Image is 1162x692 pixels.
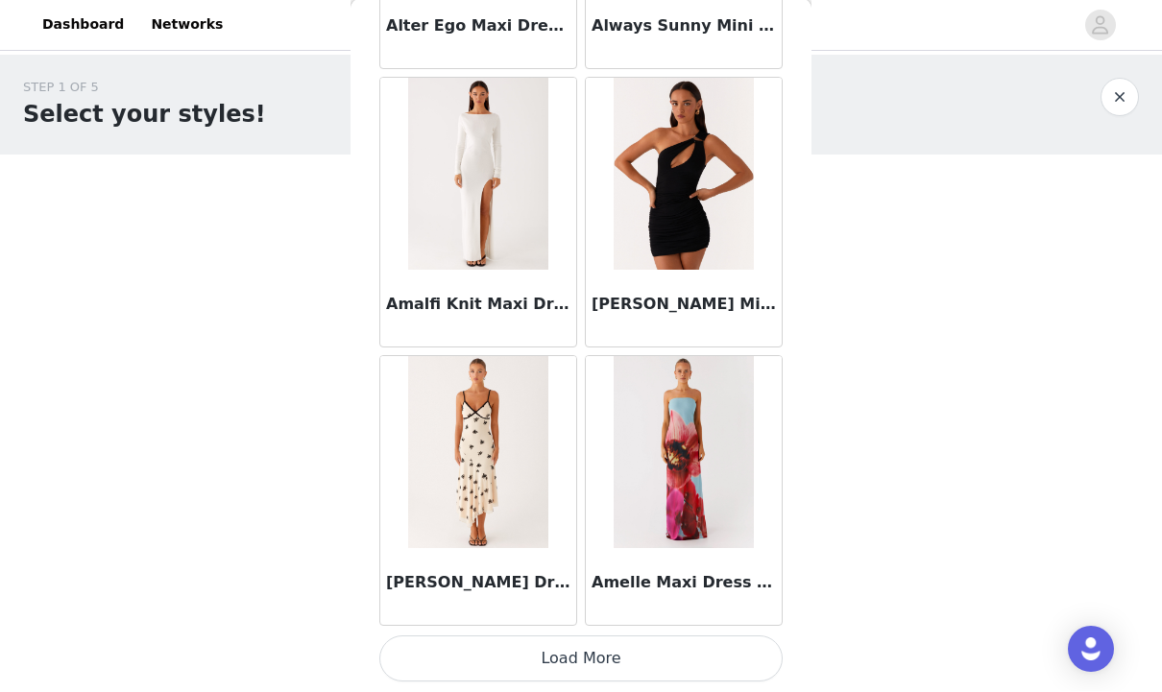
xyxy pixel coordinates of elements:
[1091,11,1109,41] div: avatar
[592,294,776,317] h3: [PERSON_NAME] Mini Dress - Black
[614,357,753,549] img: Amelle Maxi Dress - Turquoise Bloom
[1068,627,1114,673] div: Open Intercom Messenger
[386,572,570,595] h3: [PERSON_NAME] Dress - Nude
[386,294,570,317] h3: Amalfi Knit Maxi Dress - White
[31,4,135,47] a: Dashboard
[592,15,776,38] h3: Always Sunny Mini Dress - White Floral
[408,79,547,271] img: Amalfi Knit Maxi Dress - White
[379,636,783,682] button: Load More
[139,4,234,47] a: Networks
[23,79,266,98] div: STEP 1 OF 5
[386,15,570,38] h3: Alter Ego Maxi Dress - Pink
[23,98,266,132] h1: Select your styles!
[592,572,776,595] h3: Amelle Maxi Dress - Turquoise Bloom
[614,79,753,271] img: Amanda Mini Dress - Black
[408,357,547,549] img: Amelia Midi Dress - Nude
